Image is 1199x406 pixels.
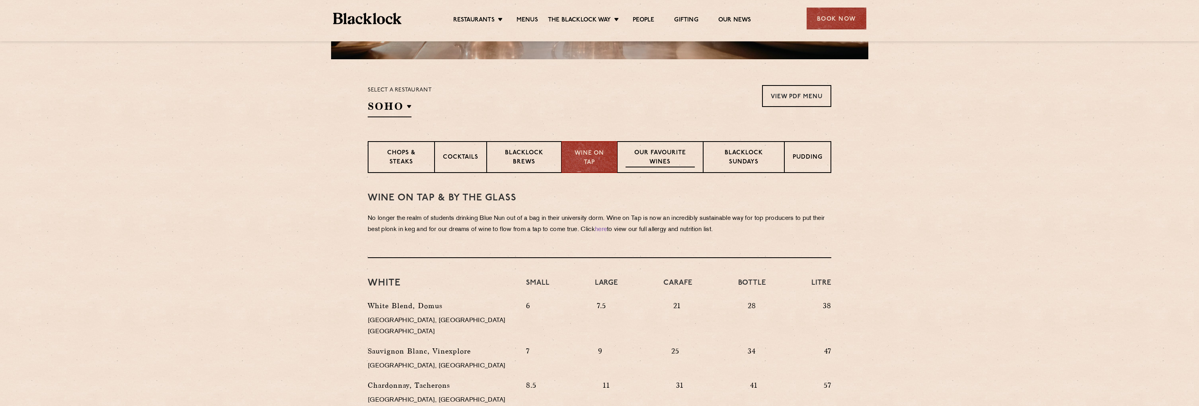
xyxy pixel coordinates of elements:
[368,380,514,391] p: Chardonnay, Tacherons
[368,361,514,372] p: [GEOGRAPHIC_DATA], [GEOGRAPHIC_DATA]
[368,395,514,406] p: [GEOGRAPHIC_DATA], [GEOGRAPHIC_DATA]
[597,300,606,342] p: 7.5
[570,149,609,167] p: Wine on Tap
[443,153,478,163] p: Cocktails
[453,16,495,25] a: Restaurants
[674,16,698,25] a: Gifting
[633,16,654,25] a: People
[368,193,831,203] h3: WINE on tap & by the glass
[368,315,514,338] p: [GEOGRAPHIC_DATA], [GEOGRAPHIC_DATA] [GEOGRAPHIC_DATA]
[595,278,618,296] h4: Large
[712,149,776,167] p: Blacklock Sundays
[748,346,756,376] p: 34
[368,346,514,357] p: Sauvignon Blanc, Vinexplore
[671,346,679,376] p: 25
[824,346,831,376] p: 47
[673,300,681,342] p: 21
[333,13,402,24] img: BL_Textured_Logo-footer-cropped.svg
[368,278,514,288] h3: White
[811,278,831,296] h4: Litre
[793,153,823,163] p: Pudding
[517,16,538,25] a: Menus
[368,300,514,311] p: White Blend, Domus
[526,346,530,376] p: 7
[748,300,756,342] p: 28
[526,278,549,296] h4: Small
[495,149,553,167] p: Blacklock Brews
[548,16,611,25] a: The Blacklock Way
[807,8,866,29] div: Book Now
[663,278,692,296] h4: Carafe
[718,16,751,25] a: Our News
[762,85,831,107] a: View PDF Menu
[376,149,426,167] p: Chops & Steaks
[823,300,831,342] p: 38
[626,149,694,167] p: Our favourite wines
[598,346,602,376] p: 9
[368,213,831,235] p: No longer the realm of students drinking Blue Nun out of a bag in their university dorm. Wine on ...
[738,278,766,296] h4: Bottle
[368,99,411,117] h2: SOHO
[368,85,432,95] p: Select a restaurant
[526,300,530,342] p: 6
[595,227,607,233] a: here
